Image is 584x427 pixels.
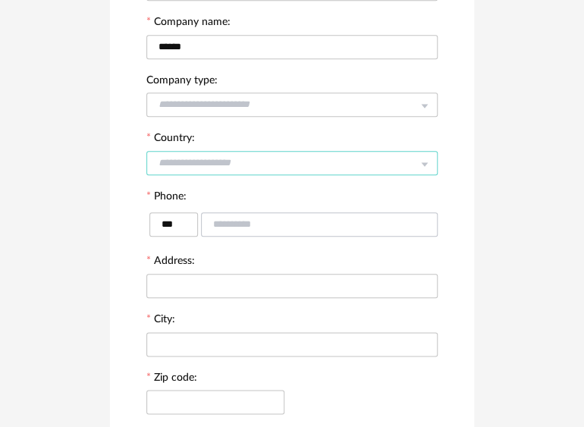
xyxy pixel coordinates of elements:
[146,314,175,328] label: City:
[146,75,218,89] label: Company type:
[146,17,231,30] label: Company name:
[146,191,187,205] label: Phone:
[146,372,197,386] label: Zip code:
[146,133,195,146] label: Country:
[146,256,195,269] label: Address:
